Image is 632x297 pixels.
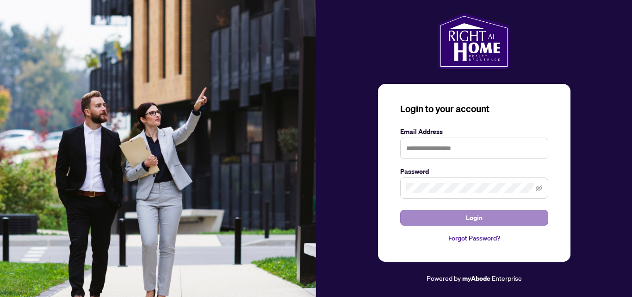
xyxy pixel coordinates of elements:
[536,185,542,191] span: eye-invisible
[462,273,490,284] a: myAbode
[427,274,461,282] span: Powered by
[400,210,548,226] button: Login
[400,126,548,137] label: Email Address
[400,102,548,115] h3: Login to your account
[466,210,483,225] span: Login
[438,13,510,69] img: ma-logo
[492,274,522,282] span: Enterprise
[400,166,548,177] label: Password
[400,233,548,243] a: Forgot Password?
